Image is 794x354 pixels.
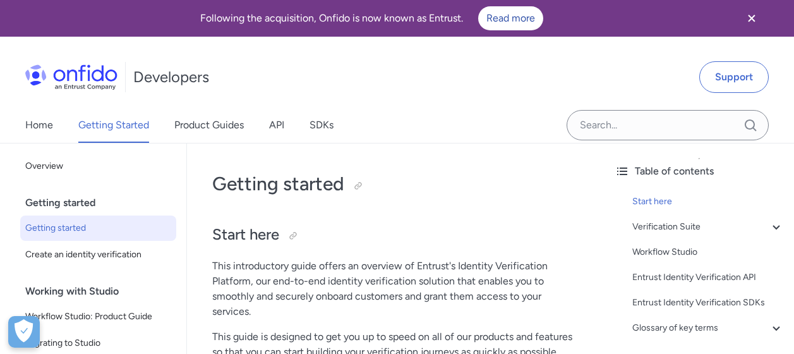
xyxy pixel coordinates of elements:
[25,159,171,174] span: Overview
[212,171,579,197] h1: Getting started
[25,107,53,143] a: Home
[8,316,40,348] button: Open Preferences
[20,242,176,267] a: Create an identity verification
[632,194,784,209] a: Start here
[310,107,334,143] a: SDKs
[15,6,728,30] div: Following the acquisition, Onfido is now known as Entrust.
[212,224,579,246] h2: Start here
[25,190,181,216] div: Getting started
[212,259,579,319] p: This introductory guide offers an overview of Entrust's Identity Verification Platform, our end-t...
[744,11,759,26] svg: Close banner
[478,6,543,30] a: Read more
[20,304,176,329] a: Workflow Studio: Product Guide
[632,219,784,235] a: Verification Suite
[174,107,244,143] a: Product Guides
[632,245,784,260] a: Workflow Studio
[25,221,171,236] span: Getting started
[632,320,784,336] a: Glossary of key terms
[133,67,209,87] h1: Developers
[25,279,181,304] div: Working with Studio
[25,247,171,262] span: Create an identity verification
[728,3,775,34] button: Close banner
[8,316,40,348] div: Cookie Preferences
[567,110,769,140] input: Onfido search input field
[25,64,117,90] img: Onfido Logo
[632,295,784,310] a: Entrust Identity Verification SDKs
[632,270,784,285] a: Entrust Identity Verification API
[25,336,171,351] span: Migrating to Studio
[615,164,784,179] div: Table of contents
[25,309,171,324] span: Workflow Studio: Product Guide
[20,154,176,179] a: Overview
[20,216,176,241] a: Getting started
[699,61,769,93] a: Support
[78,107,149,143] a: Getting Started
[269,107,284,143] a: API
